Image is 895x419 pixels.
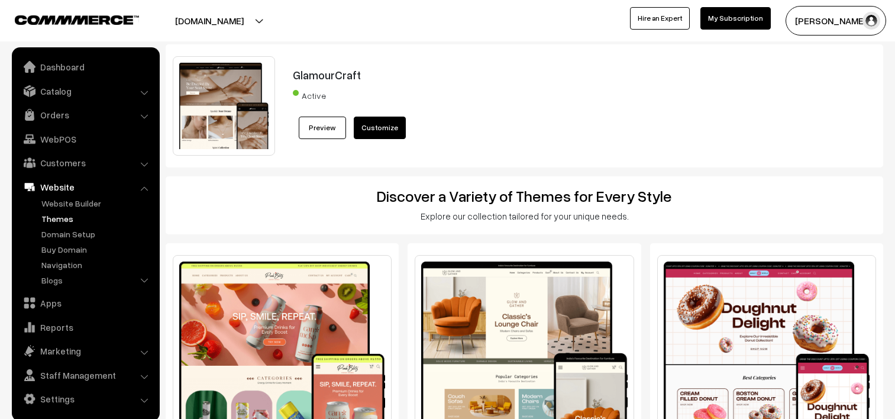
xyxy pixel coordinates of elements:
[38,243,156,256] a: Buy Domain
[38,274,156,286] a: Blogs
[173,56,275,156] img: GlamourCraft
[354,117,406,139] a: Customize
[299,117,346,139] a: Preview
[700,7,771,30] a: My Subscription
[38,197,156,209] a: Website Builder
[15,365,156,386] a: Staff Management
[38,228,156,240] a: Domain Setup
[174,211,875,221] h3: Explore our collection tailored for your unique needs.
[15,340,156,362] a: Marketing
[15,152,156,173] a: Customers
[15,292,156,314] a: Apps
[174,187,875,205] h2: Discover a Variety of Themes for Every Style
[862,12,880,30] img: user
[15,12,118,26] a: COMMMERCE
[293,86,352,102] span: Active
[15,104,156,125] a: Orders
[134,6,285,36] button: [DOMAIN_NAME]
[15,80,156,102] a: Catalog
[293,68,816,82] h3: GlamourCraft
[630,7,690,30] a: Hire an Expert
[15,128,156,150] a: WebPOS
[38,259,156,271] a: Navigation
[786,6,886,36] button: [PERSON_NAME]
[38,212,156,225] a: Themes
[15,317,156,338] a: Reports
[15,56,156,78] a: Dashboard
[15,176,156,198] a: Website
[15,15,139,24] img: COMMMERCE
[15,388,156,410] a: Settings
